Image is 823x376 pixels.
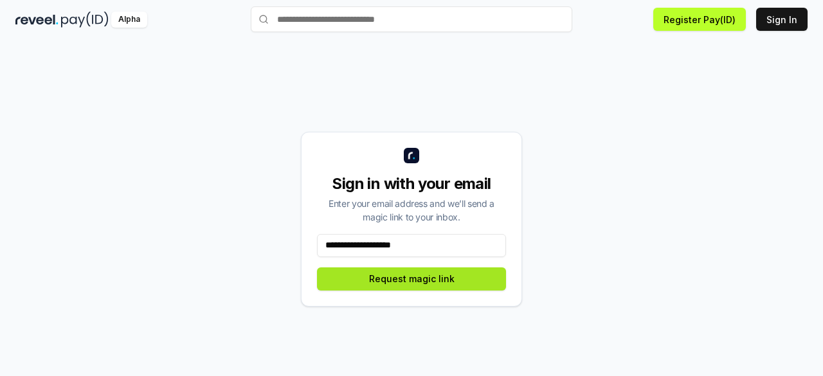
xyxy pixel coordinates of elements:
[317,197,506,224] div: Enter your email address and we’ll send a magic link to your inbox.
[404,148,419,163] img: logo_small
[15,12,59,28] img: reveel_dark
[111,12,147,28] div: Alpha
[653,8,746,31] button: Register Pay(ID)
[317,267,506,291] button: Request magic link
[756,8,808,31] button: Sign In
[61,12,109,28] img: pay_id
[317,174,506,194] div: Sign in with your email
